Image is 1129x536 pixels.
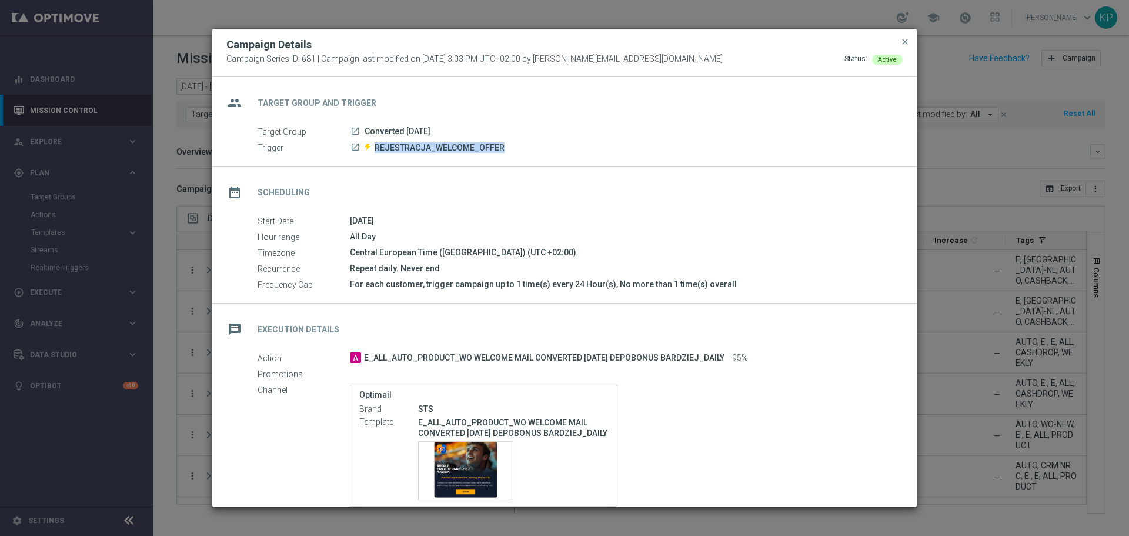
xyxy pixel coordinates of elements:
label: Hour range [258,232,350,242]
label: Brand [359,404,418,415]
colored-tag: Active [872,54,903,64]
div: STS [418,403,608,415]
div: For each customer, trigger campaign up to 1 time(s) every 24 Hour(s), No more than 1 time(s) overall [350,278,894,290]
i: launch [350,142,360,152]
span: Campaign Series ID: 681 | Campaign last modified on [DATE] 3:03 PM UTC+02:00 by [PERSON_NAME][EMA... [226,54,723,65]
label: Action [258,353,350,364]
span: E_ALL_AUTO_PRODUCT_WO WELCOME MAIL CONVERTED [DATE] DEPOBONUS BARDZIEJ_DAILY [364,353,724,364]
h2: Target Group and Trigger [258,98,376,109]
p: E_ALL_AUTO_PRODUCT_WO WELCOME MAIL CONVERTED [DATE] DEPOBONUS BARDZIEJ_DAILY [418,417,608,438]
span: close [900,37,910,46]
span: A [350,352,361,363]
div: Repeat daily. Never end [350,262,894,274]
h2: Scheduling [258,187,310,198]
a: launch [350,142,360,153]
label: Optimail [359,390,608,400]
div: Status: [844,54,867,65]
h2: Execution Details [258,324,339,335]
i: message [224,319,245,340]
label: Timezone [258,248,350,258]
span: REJESTRACJA_WELCOME_OFFER [375,142,505,153]
a: launch [350,126,360,137]
div: [DATE] [350,215,894,227]
i: group [224,92,245,114]
span: Converted [DATE] [365,126,430,137]
span: Active [878,56,897,64]
i: date_range [224,182,245,203]
div: All Day [350,231,894,242]
label: Promotions [258,369,350,379]
h2: Campaign Details [226,38,312,52]
label: Frequency Cap [258,279,350,290]
label: Target Group [258,126,350,137]
label: Channel [258,385,350,395]
i: launch [350,126,360,136]
label: Recurrence [258,264,350,274]
div: Central European Time ([GEOGRAPHIC_DATA]) (UTC +02:00) [350,247,894,258]
span: 95% [732,353,748,364]
label: Template [359,417,418,428]
label: Start Date [258,216,350,227]
label: Trigger [258,142,350,153]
